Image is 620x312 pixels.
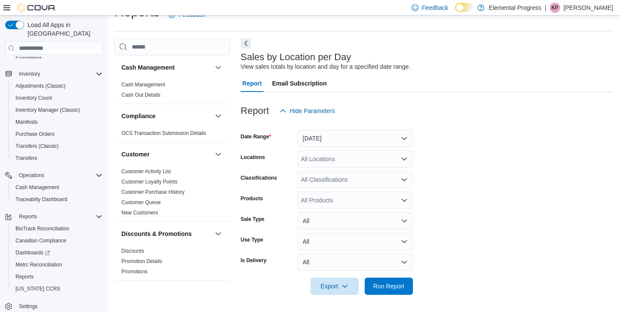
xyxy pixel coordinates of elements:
[272,75,327,92] span: Email Subscription
[19,172,44,179] span: Operations
[15,273,34,280] span: Reports
[9,104,106,116] button: Inventory Manager (Classic)
[9,140,106,152] button: Transfers (Classic)
[12,236,70,246] a: Canadian Compliance
[15,170,48,180] button: Operations
[19,213,37,220] span: Reports
[15,53,42,60] span: Promotions
[121,189,185,196] span: Customer Purchase History
[121,199,161,206] span: Customer Queue
[12,260,102,270] span: Metrc Reconciliation
[121,229,211,238] button: Discounts & Promotions
[24,21,102,38] span: Load All Apps in [GEOGRAPHIC_DATA]
[121,258,162,264] a: Promotion Details
[9,152,106,164] button: Transfers
[12,105,102,115] span: Inventory Manager (Classic)
[121,112,155,120] h3: Compliance
[213,62,223,73] button: Cash Management
[213,229,223,239] button: Discounts & Promotions
[310,278,359,295] button: Export
[121,92,161,98] span: Cash Out Details
[213,149,223,159] button: Customer
[401,156,408,162] button: Open list of options
[12,284,64,294] a: [US_STATE] CCRS
[15,184,59,191] span: Cash Management
[121,189,185,195] a: Customer Purchase History
[422,3,448,12] span: Feedback
[242,75,262,92] span: Report
[12,194,71,205] a: Traceabilty Dashboard
[9,283,106,295] button: [US_STATE] CCRS
[15,211,102,222] span: Reports
[121,179,177,185] a: Customer Loyalty Points
[12,223,73,234] a: BioTrack Reconciliation
[15,196,67,203] span: Traceabilty Dashboard
[9,80,106,92] button: Adjustments (Classic)
[9,51,106,63] button: Promotions
[213,288,223,298] button: Finance
[241,236,263,243] label: Use Type
[15,301,102,312] span: Settings
[121,210,158,216] a: New Customers
[12,52,102,62] span: Promotions
[9,271,106,283] button: Reports
[15,285,60,292] span: [US_STATE] CCRS
[15,249,50,256] span: Dashboards
[12,284,102,294] span: Washington CCRS
[121,63,211,72] button: Cash Management
[241,195,263,202] label: Products
[545,3,546,13] p: |
[12,129,58,139] a: Purchase Orders
[9,181,106,193] button: Cash Management
[115,80,230,104] div: Cash Management
[489,3,541,13] p: Elemental Progress
[298,130,413,147] button: [DATE]
[12,194,102,205] span: Traceabilty Dashboard
[12,236,102,246] span: Canadian Compliance
[241,106,269,116] h3: Report
[241,52,351,62] h3: Sales by Location per Day
[9,128,106,140] button: Purchase Orders
[121,92,161,98] a: Cash Out Details
[12,141,62,151] a: Transfers (Classic)
[455,3,473,12] input: Dark Mode
[12,93,102,103] span: Inventory Count
[241,154,265,161] label: Locations
[12,248,53,258] a: Dashboards
[12,182,102,193] span: Cash Management
[15,211,40,222] button: Reports
[15,69,102,79] span: Inventory
[121,130,206,137] span: OCS Transaction Submission Details
[121,199,161,205] a: Customer Queue
[241,62,410,71] div: View sales totals by location and day for a specified date range.
[121,150,211,159] button: Customer
[121,229,192,238] h3: Discounts & Promotions
[552,3,558,13] span: KP
[276,102,338,119] button: Hide Parameters
[9,116,106,128] button: Manifests
[2,211,106,223] button: Reports
[241,216,264,223] label: Sale Type
[550,3,560,13] div: Karim Panjwani
[121,168,171,175] span: Customer Activity List
[564,3,613,13] p: [PERSON_NAME]
[121,268,148,275] span: Promotions
[241,38,251,49] button: Next
[115,246,230,280] div: Discounts & Promotions
[12,272,102,282] span: Reports
[241,174,277,181] label: Classifications
[12,129,102,139] span: Purchase Orders
[115,128,230,142] div: Compliance
[213,111,223,121] button: Compliance
[12,272,37,282] a: Reports
[19,70,40,77] span: Inventory
[12,153,40,163] a: Transfers
[115,166,230,221] div: Customer
[316,278,353,295] span: Export
[12,105,84,115] a: Inventory Manager (Classic)
[121,248,144,254] span: Discounts
[15,143,59,150] span: Transfers (Classic)
[15,237,66,244] span: Canadian Compliance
